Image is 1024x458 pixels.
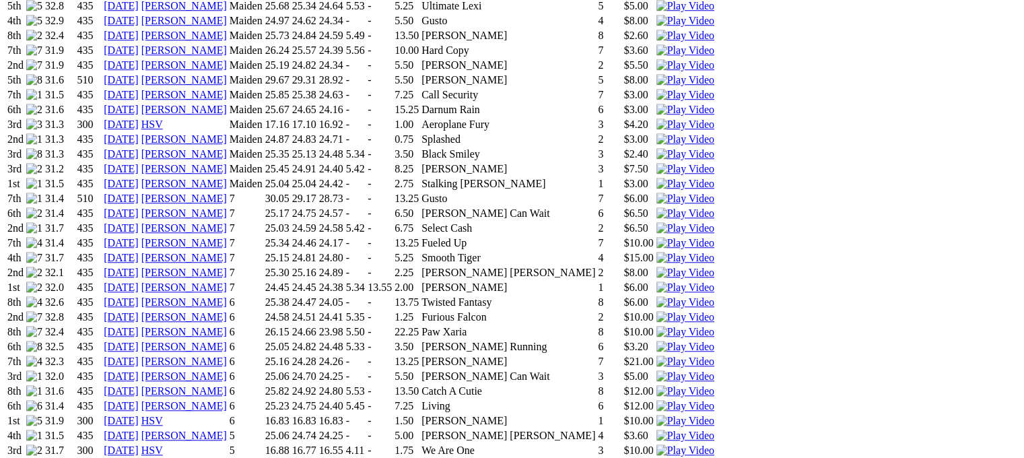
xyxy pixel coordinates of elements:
td: 29.31 [292,73,317,87]
td: $8.00 [623,73,654,87]
td: 24.34 [318,59,344,72]
td: 24.48 [318,148,344,161]
td: 26.24 [265,44,290,57]
img: Play Video [656,430,714,442]
img: Play Video [656,119,714,131]
img: 1 [26,133,42,145]
img: 4 [26,296,42,308]
a: Watch Replay on Watchdog [656,207,714,219]
a: Watch Replay on Watchdog [656,104,714,115]
td: - [367,59,392,72]
td: $2.40 [623,148,654,161]
a: [PERSON_NAME] [141,370,227,382]
a: [PERSON_NAME] [141,163,227,174]
a: [DATE] [104,296,139,308]
td: 24.87 [265,133,290,146]
td: 435 [77,148,102,161]
img: Play Video [656,163,714,175]
td: 25.57 [292,44,317,57]
a: [DATE] [104,237,139,249]
a: [DATE] [104,311,139,323]
td: $2.60 [623,29,654,42]
td: 25.67 [265,103,290,117]
a: Watch Replay on Watchdog [656,267,714,278]
td: Aeroplane Fury [421,118,596,131]
td: 435 [77,133,102,146]
td: Maiden [229,29,263,42]
td: - [345,103,366,117]
a: [PERSON_NAME] [141,385,227,397]
td: Maiden [229,73,263,87]
td: 435 [77,88,102,102]
td: $5.50 [623,59,654,72]
td: - [367,148,392,161]
a: [PERSON_NAME] [141,296,227,308]
a: [PERSON_NAME] [141,104,227,115]
a: Watch Replay on Watchdog [656,193,714,204]
td: 31.6 [44,103,75,117]
img: Play Video [656,104,714,116]
a: [DATE] [104,356,139,367]
td: 31.3 [44,133,75,146]
a: [DATE] [104,222,139,234]
a: [DATE] [104,207,139,219]
td: 31.9 [44,44,75,57]
td: 3rd [7,118,24,131]
img: Play Video [656,207,714,220]
a: [DATE] [104,341,139,352]
a: [PERSON_NAME] [141,237,227,249]
a: [DATE] [104,133,139,145]
td: 3 [597,118,605,131]
td: 2nd [7,133,24,146]
td: 24.65 [292,103,317,117]
img: Play Video [656,15,714,27]
a: Watch Replay on Watchdog [656,89,714,100]
td: - [345,118,366,131]
td: - [345,59,366,72]
img: 1 [26,385,42,397]
a: Watch Replay on Watchdog [656,119,714,130]
img: Play Video [656,178,714,190]
td: Maiden [229,59,263,72]
img: 6 [26,400,42,412]
img: Play Video [656,148,714,160]
a: Watch Replay on Watchdog [656,59,714,71]
img: 1 [26,222,42,234]
td: - [345,133,366,146]
img: 2 [26,104,42,116]
td: Maiden [229,88,263,102]
a: [DATE] [104,400,139,412]
td: 31.5 [44,88,75,102]
img: Play Video [656,74,714,86]
img: 2 [26,282,42,294]
td: 6th [7,103,24,117]
a: Watch Replay on Watchdog [656,148,714,160]
a: [PERSON_NAME] [141,341,227,352]
a: [DATE] [104,415,139,426]
a: [PERSON_NAME] [141,178,227,189]
td: 435 [77,44,102,57]
img: 7 [26,44,42,57]
a: HSV [141,119,163,130]
td: 29.67 [265,73,290,87]
td: 8th [7,29,24,42]
a: [PERSON_NAME] [141,44,227,56]
td: 24.82 [292,59,317,72]
a: [DATE] [104,267,139,278]
td: 25.73 [265,29,290,42]
td: 24.62 [292,14,317,28]
a: [DATE] [104,89,139,100]
a: [PERSON_NAME] [141,430,227,441]
a: Watch Replay on Watchdog [656,163,714,174]
td: Maiden [229,103,263,117]
a: [DATE] [104,178,139,189]
a: [DATE] [104,148,139,160]
td: Darnum Rain [421,103,596,117]
a: [PERSON_NAME] [141,282,227,293]
img: 5 [26,415,42,427]
img: Play Video [656,400,714,412]
td: 28.92 [318,73,344,87]
td: 4 [597,14,605,28]
img: Play Video [656,267,714,279]
a: Watch Replay on Watchdog [656,341,714,352]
